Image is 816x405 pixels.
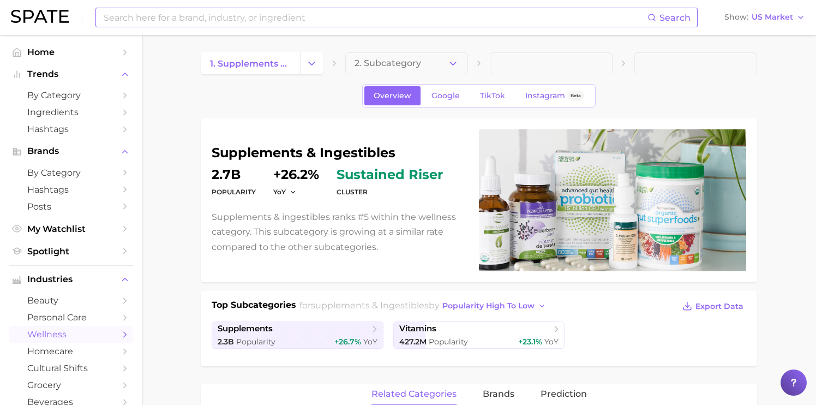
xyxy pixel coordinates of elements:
span: grocery [27,380,115,390]
span: homecare [27,346,115,356]
a: cultural shifts [9,360,133,377]
a: beauty [9,292,133,309]
button: ShowUS Market [722,10,808,25]
button: Change Category [300,52,323,74]
span: YoY [273,187,286,196]
span: Popularity [429,337,468,347]
span: cultural shifts [27,363,115,373]
a: My Watchlist [9,221,133,237]
a: supplements2.3b Popularity+26.7% YoY [212,321,383,349]
span: Search [659,13,691,23]
a: homecare [9,343,133,360]
span: YoY [363,337,377,347]
a: Hashtags [9,181,133,198]
span: Overview [374,91,411,100]
a: by Category [9,87,133,104]
span: Hashtags [27,124,115,134]
a: TikTok [471,86,514,105]
a: Hashtags [9,121,133,138]
span: Google [431,91,460,100]
a: wellness [9,326,133,343]
span: My Watchlist [27,224,115,234]
span: Trends [27,69,115,79]
a: Posts [9,198,133,215]
button: Industries [9,271,133,288]
a: by Category [9,164,133,181]
span: Instagram [525,91,565,100]
span: Posts [27,201,115,212]
a: Home [9,44,133,61]
span: popularity high to low [442,301,535,311]
button: popularity high to low [440,299,549,313]
a: grocery [9,377,133,394]
span: related categories [371,389,457,399]
span: wellness [27,329,115,340]
span: TikTok [480,91,505,100]
h1: supplements & ingestibles [212,146,466,159]
span: by Category [27,90,115,100]
button: YoY [273,187,297,196]
a: Google [422,86,469,105]
a: 1. supplements & ingestibles [201,52,300,74]
dt: cluster [337,186,443,199]
span: Industries [27,275,115,284]
span: personal care [27,312,115,323]
dt: Popularity [212,186,256,199]
button: Export Data [680,299,746,314]
span: YoY [544,337,559,347]
span: +26.7% [334,337,361,347]
h1: Top Subcategories [212,299,296,315]
span: Brands [27,146,115,156]
span: Spotlight [27,246,115,257]
button: 2. Subcategory [345,52,468,74]
span: by Category [27,168,115,178]
a: InstagramBeta [516,86,593,105]
img: SPATE [11,10,69,23]
a: Overview [364,86,421,105]
span: US Market [752,14,793,20]
input: Search here for a brand, industry, or ingredient [103,8,647,27]
span: 427.2m [399,337,427,347]
span: 2.3b [218,337,234,347]
span: Home [27,47,115,57]
span: vitamins [399,324,436,334]
span: 2. Subcategory [355,58,421,68]
span: Hashtags [27,184,115,195]
dd: +26.2% [273,168,319,181]
dd: 2.7b [212,168,256,181]
span: Ingredients [27,107,115,117]
a: Ingredients [9,104,133,121]
span: supplements & ingestibles [311,300,429,311]
a: vitamins427.2m Popularity+23.1% YoY [393,321,565,349]
span: 1. supplements & ingestibles [210,58,291,69]
span: for by [299,300,549,311]
p: Supplements & ingestibles ranks #5 within the wellness category. This subcategory is growing at a... [212,210,466,254]
span: Show [724,14,748,20]
button: Brands [9,143,133,159]
span: Prediction [541,389,587,399]
span: supplements [218,324,273,334]
span: Popularity [236,337,275,347]
span: brands [483,389,514,399]
button: Trends [9,66,133,82]
span: Export Data [695,302,743,311]
a: personal care [9,309,133,326]
span: sustained riser [337,168,443,181]
span: +23.1% [518,337,542,347]
span: Beta [571,91,581,100]
a: Spotlight [9,243,133,260]
span: beauty [27,295,115,306]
